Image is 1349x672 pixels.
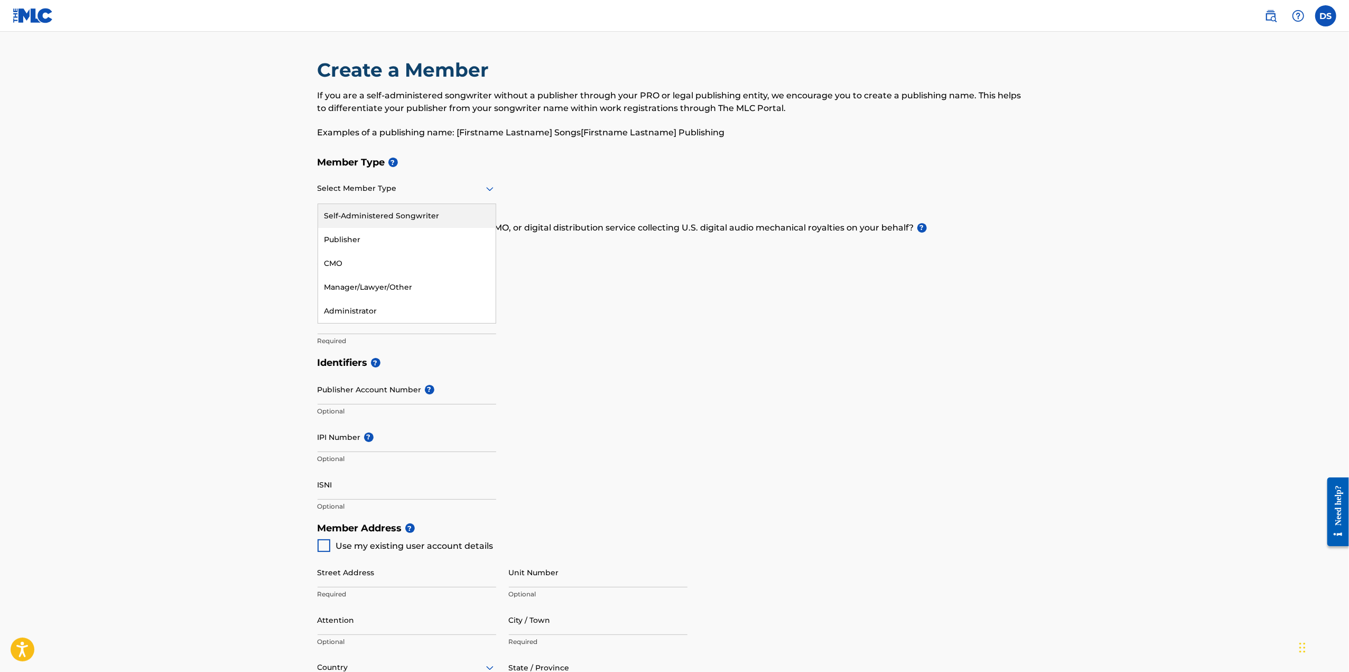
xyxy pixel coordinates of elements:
[318,407,496,416] p: Optional
[364,432,374,442] span: ?
[318,222,1032,234] p: Do you have a publisher, administrator, CMO, or digital distribution service collecting U.S. digi...
[336,541,494,551] span: Use my existing user account details
[371,358,380,367] span: ?
[405,523,415,533] span: ?
[1296,621,1349,672] iframe: Chat Widget
[1315,5,1336,26] div: User Menu
[509,637,687,647] p: Required
[318,336,496,346] p: Required
[509,590,687,599] p: Optional
[318,252,496,275] div: CMO
[318,151,1032,174] h5: Member Type
[318,89,1032,115] p: If you are a self-administered songwriter without a publisher through your PRO or legal publishin...
[318,299,496,323] div: Administrator
[1260,5,1281,26] a: Public Search
[1292,10,1305,22] img: help
[388,158,398,167] span: ?
[1264,10,1277,22] img: search
[318,282,1032,305] h5: Member Name
[318,517,1032,540] h5: Member Address
[13,8,53,23] img: MLC Logo
[425,385,434,394] span: ?
[318,204,496,228] div: Self-Administered Songwriter
[917,223,927,233] span: ?
[318,637,496,647] p: Optional
[1288,5,1309,26] div: Help
[318,352,1032,374] h5: Identifiers
[1319,469,1349,554] iframe: Resource Center
[318,58,495,82] h2: Create a Member
[318,502,496,511] p: Optional
[318,126,1032,139] p: Examples of a publishing name: [Firstname Lastname] Songs[Firstname Lastname] Publishing
[318,275,496,299] div: Manager/Lawyer/Other
[1296,621,1349,672] div: Chat-Widget
[318,590,496,599] p: Required
[318,228,496,252] div: Publisher
[318,454,496,464] p: Optional
[1299,632,1306,664] div: Ziehen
